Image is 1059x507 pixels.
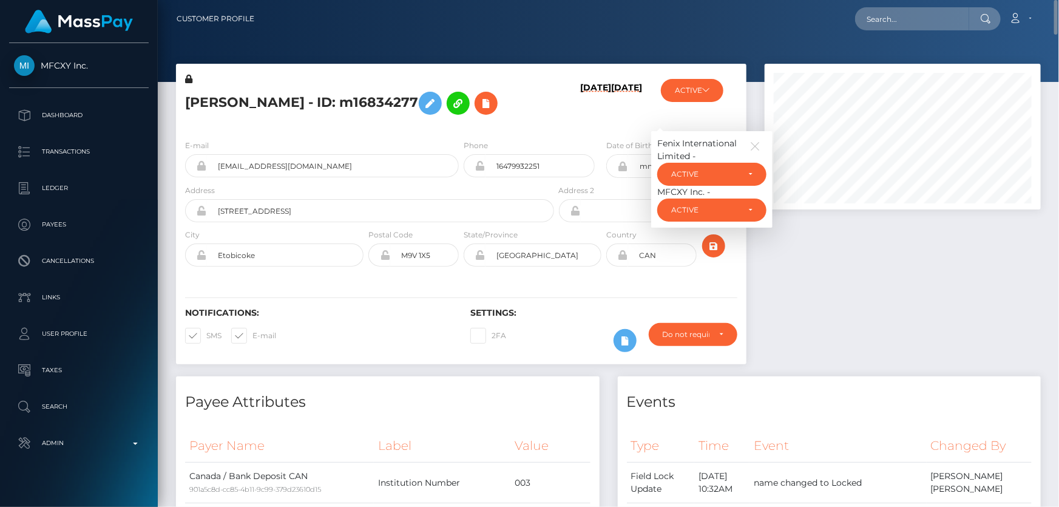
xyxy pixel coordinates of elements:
[231,328,276,344] label: E-mail
[694,463,749,503] td: [DATE] 10:32AM
[14,252,144,270] p: Cancellations
[9,392,149,422] a: Search
[559,185,595,196] label: Address 2
[177,6,254,32] a: Customer Profile
[606,140,653,151] label: Date of Birth
[9,60,149,71] span: MFCXY Inc.
[25,10,133,33] img: MassPay Logo
[9,282,149,313] a: Links
[14,179,144,197] p: Ledger
[470,328,506,344] label: 2FA
[9,355,149,386] a: Taxes
[14,434,144,452] p: Admin
[14,106,144,124] p: Dashboard
[657,199,766,222] button: ACTIVE
[185,328,222,344] label: SMS
[749,429,927,463] th: Event
[185,86,547,121] h5: [PERSON_NAME] - ID: m16834277
[185,392,590,413] h4: Payee Attributes
[657,186,766,199] div: MFCXY Inc. -
[663,330,709,339] div: Do not require
[185,463,374,503] td: Canada / Bank Deposit CAN
[9,319,149,349] a: User Profile
[671,169,739,179] div: ACTIVE
[9,209,149,240] a: Payees
[671,205,739,215] div: ACTIVE
[185,308,452,318] h6: Notifications:
[9,100,149,131] a: Dashboard
[9,173,149,203] a: Ledger
[185,429,374,463] th: Payer Name
[464,230,518,240] label: State/Province
[185,230,200,240] label: City
[627,392,1032,413] h4: Events
[661,79,723,102] button: ACTIVE
[657,163,766,186] button: ACTIVE
[470,308,737,318] h6: Settings:
[855,7,969,30] input: Search...
[14,288,144,307] p: Links
[185,185,215,196] label: Address
[14,55,35,76] img: MFCXY Inc.
[189,485,321,494] small: 901a5c8d-cc85-4b11-9c99-379d23610d15
[368,230,413,240] label: Postal Code
[510,429,590,463] th: Value
[510,463,590,503] td: 003
[694,429,749,463] th: Time
[611,83,642,125] h6: [DATE]
[657,137,766,163] div: Fenix International Limited -
[14,216,144,234] p: Payees
[374,463,510,503] td: Institution Number
[627,463,695,503] td: Field Lock Update
[627,429,695,463] th: Type
[580,83,611,125] h6: [DATE]
[374,429,510,463] th: Label
[14,325,144,343] p: User Profile
[185,140,209,151] label: E-mail
[606,230,637,240] label: Country
[9,246,149,276] a: Cancellations
[927,463,1032,503] td: [PERSON_NAME] [PERSON_NAME]
[14,398,144,416] p: Search
[9,137,149,167] a: Transactions
[464,140,488,151] label: Phone
[927,429,1032,463] th: Changed By
[749,463,927,503] td: name changed to Locked
[14,143,144,161] p: Transactions
[649,323,737,346] button: Do not require
[14,361,144,379] p: Taxes
[9,428,149,458] a: Admin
